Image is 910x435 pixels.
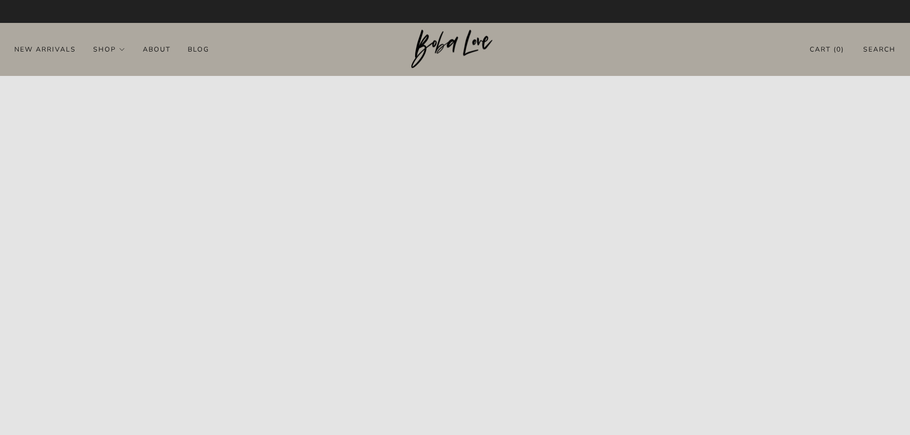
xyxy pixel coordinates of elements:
[93,42,126,57] a: Shop
[810,42,844,57] a: Cart
[411,30,499,69] img: Boba Love
[188,42,209,57] a: Blog
[14,42,76,57] a: New Arrivals
[143,42,171,57] a: About
[836,45,841,54] items-count: 0
[863,42,896,57] a: Search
